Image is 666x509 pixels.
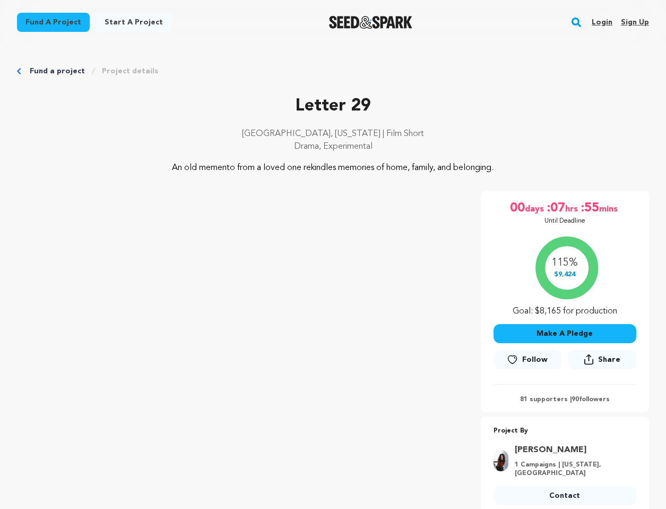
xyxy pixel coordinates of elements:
[17,94,649,119] p: Letter 29
[522,354,548,365] span: Follow
[572,396,579,403] span: 90
[515,461,630,478] p: 1 Campaigns | [US_STATE], [GEOGRAPHIC_DATA]
[102,66,158,77] a: Project details
[598,354,620,365] span: Share
[80,162,586,174] p: An old memento from a loved one rekindles memories of home, family, and belonging.
[525,200,546,217] span: days
[568,350,636,374] span: Share
[17,140,649,153] p: Drama, Experimental
[494,486,636,505] a: Contact
[515,444,630,456] a: Goto Nilufer Lily Kaya profile
[599,200,620,217] span: mins
[494,350,562,369] a: Follow
[546,200,565,217] span: :07
[30,66,85,77] a: Fund a project
[329,16,412,29] img: Seed&Spark Logo Dark Mode
[494,395,636,404] p: 81 supporters | followers
[580,200,599,217] span: :55
[544,217,585,225] p: Until Deadline
[17,66,649,77] div: Breadcrumb
[494,324,636,343] button: Make A Pledge
[17,128,649,140] p: [GEOGRAPHIC_DATA], [US_STATE] | Film Short
[329,16,412,29] a: Seed&Spark Homepage
[592,14,612,31] a: Login
[494,450,509,471] img: b1966fbf191a51e8.png
[96,13,171,32] a: Start a project
[17,13,90,32] a: Fund a project
[565,200,580,217] span: hrs
[494,425,636,437] p: Project By
[621,14,649,31] a: Sign up
[568,350,636,369] button: Share
[510,200,525,217] span: 00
